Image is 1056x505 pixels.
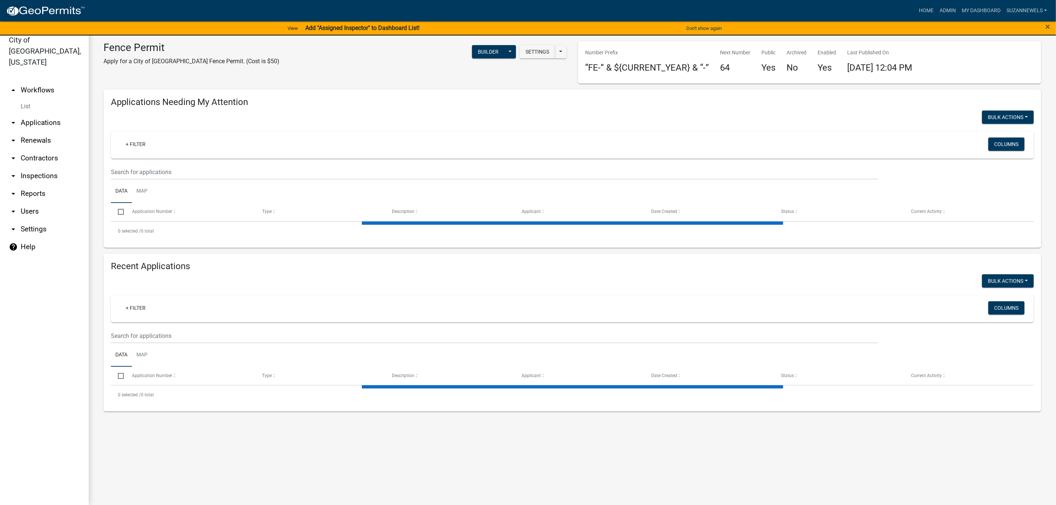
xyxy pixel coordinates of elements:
datatable-header-cell: Type [255,203,385,221]
a: My Dashboard [959,4,1004,18]
div: 0 total [111,222,1034,240]
i: arrow_drop_down [9,118,18,127]
i: arrow_drop_up [9,86,18,95]
datatable-header-cell: Description [385,367,515,384]
button: Bulk Actions [982,274,1034,288]
button: Bulk Actions [982,111,1034,124]
span: Status [781,209,794,214]
h4: No [787,62,807,73]
button: Columns [988,301,1025,315]
strong: Add "Assigned Inspector" to Dashboard List! [305,24,420,31]
span: Applicant [522,209,541,214]
p: Public [762,49,776,57]
h4: Recent Applications [111,261,1034,272]
div: 0 total [111,386,1034,404]
input: Search for applications [111,328,878,343]
datatable-header-cell: Applicant [515,367,644,384]
i: arrow_drop_down [9,136,18,145]
i: arrow_drop_down [9,172,18,180]
a: Map [132,343,152,367]
span: Current Activity [911,373,942,378]
h4: “FE-” & ${CURRENT_YEAR} & “-” [585,62,709,73]
datatable-header-cell: Select [111,367,125,384]
a: Home [916,4,937,18]
p: Number Prefix [585,49,709,57]
span: Description [392,373,414,378]
a: SuzanneWels [1004,4,1050,18]
span: Date Created [652,373,678,378]
datatable-header-cell: Applicant [515,203,644,221]
datatable-header-cell: Date Created [644,367,774,384]
a: Data [111,343,132,367]
a: + Filter [120,138,152,151]
i: arrow_drop_down [9,154,18,163]
h4: Yes [762,62,776,73]
span: 0 selected / [118,228,141,234]
datatable-header-cell: Application Number [125,203,255,221]
span: [DATE] 12:04 PM [848,62,913,73]
span: Application Number [132,373,173,378]
i: help [9,243,18,251]
span: Date Created [652,209,678,214]
span: Type [262,373,272,378]
p: Archived [787,49,807,57]
span: Description [392,209,414,214]
a: Data [111,180,132,203]
span: Current Activity [911,209,942,214]
h4: 64 [720,62,751,73]
a: + Filter [120,301,152,315]
span: 0 selected / [118,392,141,397]
datatable-header-cell: Description [385,203,515,221]
i: arrow_drop_down [9,207,18,216]
p: Next Number [720,49,751,57]
datatable-header-cell: Application Number [125,367,255,384]
span: Application Number [132,209,173,214]
datatable-header-cell: Current Activity [904,203,1034,221]
h4: Applications Needing My Attention [111,97,1034,108]
button: Columns [988,138,1025,151]
h4: Yes [818,62,836,73]
a: View [285,22,301,34]
datatable-header-cell: Status [774,203,904,221]
span: Applicant [522,373,541,378]
button: Close [1046,22,1050,31]
datatable-header-cell: Type [255,367,385,384]
p: Apply for a City of [GEOGRAPHIC_DATA] Fence Permit. (Cost is $50) [103,57,279,66]
i: arrow_drop_down [9,189,18,198]
button: Settings [520,45,555,58]
input: Search for applications [111,165,878,180]
button: Builder [472,45,505,58]
span: × [1046,21,1050,32]
a: Admin [937,4,959,18]
datatable-header-cell: Status [774,367,904,384]
i: arrow_drop_down [9,225,18,234]
datatable-header-cell: Current Activity [904,367,1034,384]
span: Status [781,373,794,378]
p: Enabled [818,49,836,57]
button: Don't show again [683,22,725,34]
span: Type [262,209,272,214]
p: Last Published On [848,49,913,57]
a: Map [132,180,152,203]
h3: Fence Permit [103,41,279,54]
datatable-header-cell: Select [111,203,125,221]
datatable-header-cell: Date Created [644,203,774,221]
